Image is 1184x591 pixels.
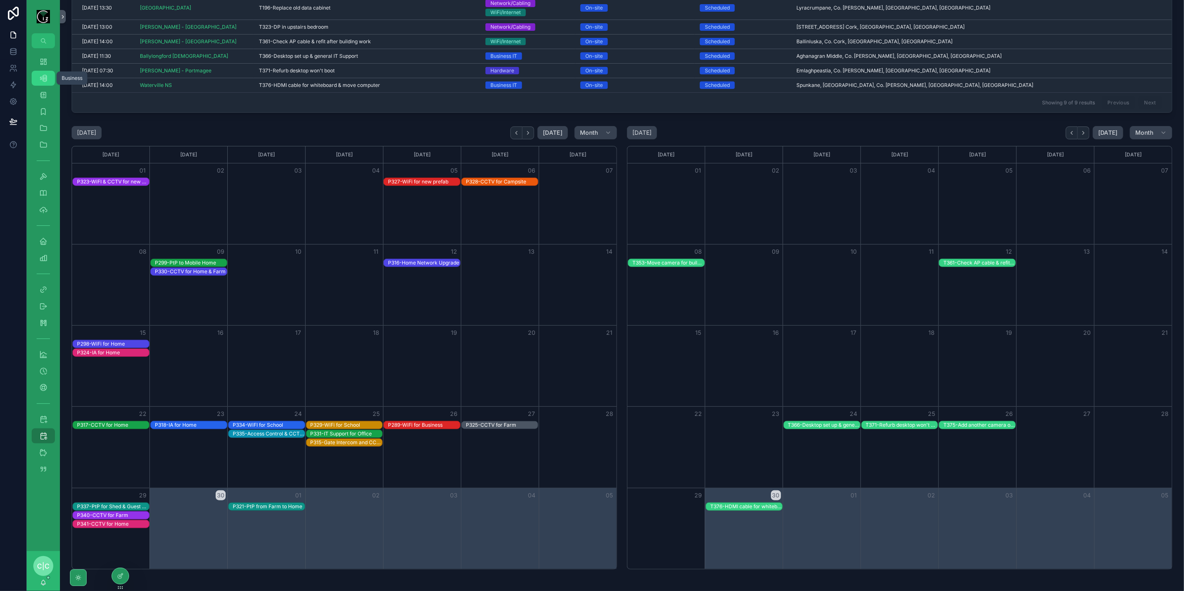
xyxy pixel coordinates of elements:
[216,328,226,338] button: 16
[82,67,130,74] a: [DATE] 07:30
[1004,328,1014,338] button: 19
[233,421,305,429] div: P334-WiFI for School
[138,166,148,176] button: 01
[771,409,781,419] button: 23
[632,260,704,266] div: T353-Move camera for building works
[77,341,149,347] div: P298-WiFi for Home
[216,409,226,419] button: 23
[943,259,1015,267] div: T361-Check AP cable & refit after building work
[466,178,538,185] div: P328-CCTV for Campsite
[294,490,303,500] button: 01
[693,409,703,419] button: 22
[705,52,730,60] div: Scheduled
[388,421,460,429] div: P289-WiFi for Business
[700,4,791,12] a: Scheduled
[796,67,990,74] span: Emlaghpeastia, Co. [PERSON_NAME], [GEOGRAPHIC_DATA], [GEOGRAPHIC_DATA]
[259,24,328,30] span: T323-DP in upstairs bedroom
[82,5,112,11] span: [DATE] 13:30
[77,521,149,527] div: P341-CCTV for Home
[311,430,383,437] div: P331-IT Support for Office
[140,53,228,59] a: Ballylongford [DEMOGRAPHIC_DATA]
[463,146,537,163] div: [DATE]
[77,421,149,429] div: P317-CCTV for Home
[527,166,537,176] button: 06
[388,259,460,267] div: P316-Home Network Upgrade
[700,23,791,31] a: Scheduled
[537,126,568,139] button: [DATE]
[259,38,371,45] span: T361-Check AP cable & refit after building work
[796,38,953,45] span: Ballinluska, Co. Cork, [GEOGRAPHIC_DATA], [GEOGRAPHIC_DATA]
[82,24,112,30] span: [DATE] 13:00
[796,38,1161,45] a: Ballinluska, Co. Cork, [GEOGRAPHIC_DATA], [GEOGRAPHIC_DATA]
[926,409,936,419] button: 25
[77,340,149,348] div: P298-WiFi for Home
[710,503,782,510] div: T376-HDMI cable for whiteboard & move computer
[705,38,730,45] div: Scheduled
[849,409,859,419] button: 24
[943,421,1015,429] div: T375-Add another camera on the church
[259,53,475,59] a: T366-Desktop set up & general IT Support
[629,146,704,163] div: [DATE]
[585,38,603,45] div: On-site
[27,48,60,487] div: scrollable content
[138,247,148,257] button: 08
[943,260,1015,266] div: T361-Check AP cable & refit after building work
[485,52,570,60] a: Business IT
[140,24,236,30] span: [PERSON_NAME] - [GEOGRAPHIC_DATA]
[693,490,703,500] button: 29
[1096,146,1171,163] div: [DATE]
[140,82,249,89] a: Waterville NS
[580,23,690,31] a: On-site
[138,490,148,500] button: 29
[796,5,1161,11] a: Lyracrumpane, Co. [PERSON_NAME], [GEOGRAPHIC_DATA], [GEOGRAPHIC_DATA]
[627,146,1172,569] div: Month View
[388,178,460,185] div: P327-WiFi for new prefab
[259,53,358,59] span: T366-Desktop set up & general IT Support
[771,490,781,500] button: 30
[140,5,191,11] a: [GEOGRAPHIC_DATA]
[604,247,614,257] button: 14
[82,67,113,74] span: [DATE] 07:30
[140,5,249,11] a: [GEOGRAPHIC_DATA]
[490,52,517,60] div: Business IT
[575,126,617,139] button: Month
[466,421,538,429] div: P325-CCTV for Farm
[849,247,859,257] button: 10
[140,38,236,45] a: [PERSON_NAME] - [GEOGRAPHIC_DATA]
[849,490,859,500] button: 01
[233,430,305,438] div: P335-Access Control & CCTV for Community Centre
[693,328,703,338] button: 15
[580,4,690,12] a: On-site
[632,129,652,137] h2: [DATE]
[796,82,1161,89] a: Spunkane, [GEOGRAPHIC_DATA], Co. [PERSON_NAME], [GEOGRAPHIC_DATA], [GEOGRAPHIC_DATA]
[604,490,614,500] button: 05
[580,67,690,74] a: On-site
[585,4,603,12] div: On-site
[155,268,227,275] div: P330-CCTV for Home & Farm
[140,67,211,74] span: [PERSON_NAME] - Portmagee
[138,409,148,419] button: 22
[943,422,1015,428] div: T375-Add another camera on the [DEMOGRAPHIC_DATA]
[485,82,570,89] a: Business IT
[37,10,50,23] img: App logo
[140,24,249,30] a: [PERSON_NAME] - [GEOGRAPHIC_DATA]
[510,126,522,139] button: Back
[771,328,781,338] button: 16
[155,422,227,428] div: P318-IA for Home
[604,409,614,419] button: 28
[527,328,537,338] button: 20
[82,82,113,89] span: [DATE] 14:00
[693,166,703,176] button: 01
[62,75,82,82] div: Business
[1004,409,1014,419] button: 26
[388,260,460,266] div: P316-Home Network Upgrade
[77,178,149,185] div: P323-WiFI & CCTV for new prefab
[294,409,303,419] button: 24
[1098,129,1118,136] span: [DATE]
[1082,328,1092,338] button: 20
[449,328,459,338] button: 19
